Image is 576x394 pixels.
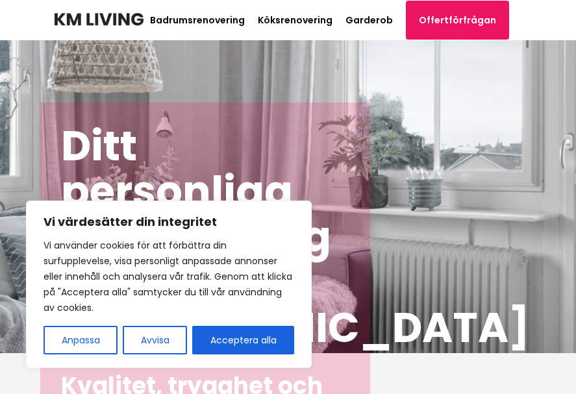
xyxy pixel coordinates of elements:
[406,1,509,40] a: Offertförfrågan
[55,13,144,26] img: KM Living
[150,14,245,27] a: Badrumsrenovering
[61,123,349,351] h1: Ditt personliga byggföretag i [GEOGRAPHIC_DATA]
[345,14,393,27] a: Garderob
[258,14,332,27] a: Köksrenovering
[44,326,118,354] button: Anpassa
[44,214,294,230] p: Vi värdesätter din integritet
[44,238,294,315] p: Vi använder cookies för att förbättra din surfupplevelse, visa personligt anpassade annonser elle...
[123,326,187,354] button: Avvisa
[192,326,294,354] button: Acceptera alla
